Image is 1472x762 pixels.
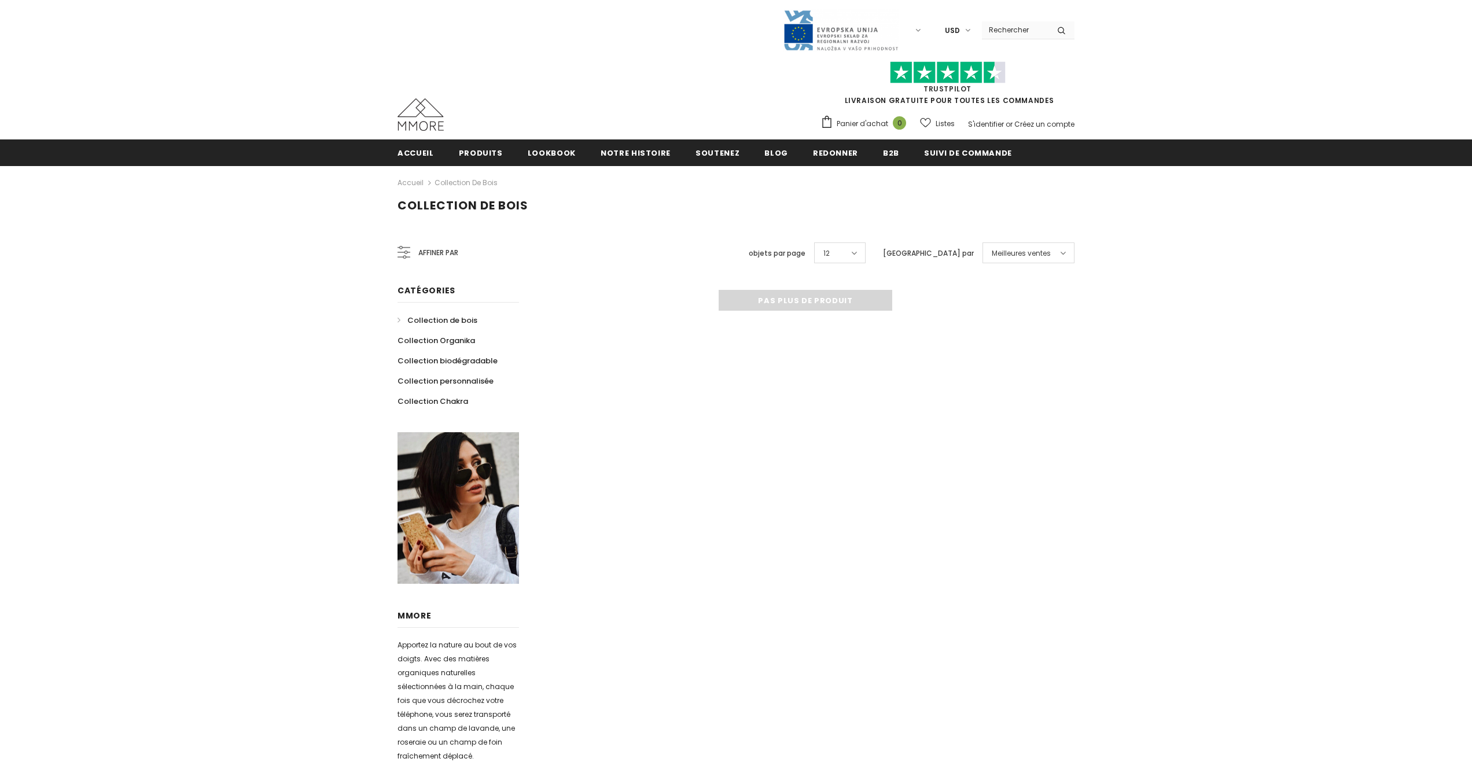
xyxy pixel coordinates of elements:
[890,61,1006,84] img: Faites confiance aux étoiles pilotes
[883,248,974,259] label: [GEOGRAPHIC_DATA] par
[418,246,458,259] span: Affiner par
[883,148,899,159] span: B2B
[823,248,830,259] span: 12
[783,25,899,35] a: Javni Razpis
[924,148,1012,159] span: Suivi de commande
[820,115,912,132] a: Panier d'achat 0
[982,21,1048,38] input: Search Site
[883,139,899,165] a: B2B
[398,310,477,330] a: Collection de bois
[459,139,503,165] a: Produits
[920,113,955,134] a: Listes
[764,139,788,165] a: Blog
[398,396,468,407] span: Collection Chakra
[695,148,739,159] span: soutenez
[398,139,434,165] a: Accueil
[893,116,906,130] span: 0
[398,285,455,296] span: Catégories
[528,148,576,159] span: Lookbook
[837,118,888,130] span: Panier d'achat
[764,148,788,159] span: Blog
[398,371,494,391] a: Collection personnalisée
[783,9,899,51] img: Javni Razpis
[398,330,475,351] a: Collection Organika
[1014,119,1074,129] a: Créez un compte
[936,118,955,130] span: Listes
[813,148,858,159] span: Redonner
[528,139,576,165] a: Lookbook
[398,376,494,386] span: Collection personnalisée
[459,148,503,159] span: Produits
[601,148,671,159] span: Notre histoire
[398,391,468,411] a: Collection Chakra
[435,178,498,187] a: Collection de bois
[924,139,1012,165] a: Suivi de commande
[923,84,971,94] a: TrustPilot
[1006,119,1013,129] span: or
[398,351,498,371] a: Collection biodégradable
[992,248,1051,259] span: Meilleures ventes
[398,335,475,346] span: Collection Organika
[407,315,477,326] span: Collection de bois
[601,139,671,165] a: Notre histoire
[398,355,498,366] span: Collection biodégradable
[968,119,1004,129] a: S'identifier
[398,610,432,621] span: MMORE
[813,139,858,165] a: Redonner
[398,148,434,159] span: Accueil
[398,98,444,131] img: Cas MMORE
[398,176,424,190] a: Accueil
[398,197,528,213] span: Collection de bois
[820,67,1074,105] span: LIVRAISON GRATUITE POUR TOUTES LES COMMANDES
[749,248,805,259] label: objets par page
[695,139,739,165] a: soutenez
[945,25,960,36] span: USD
